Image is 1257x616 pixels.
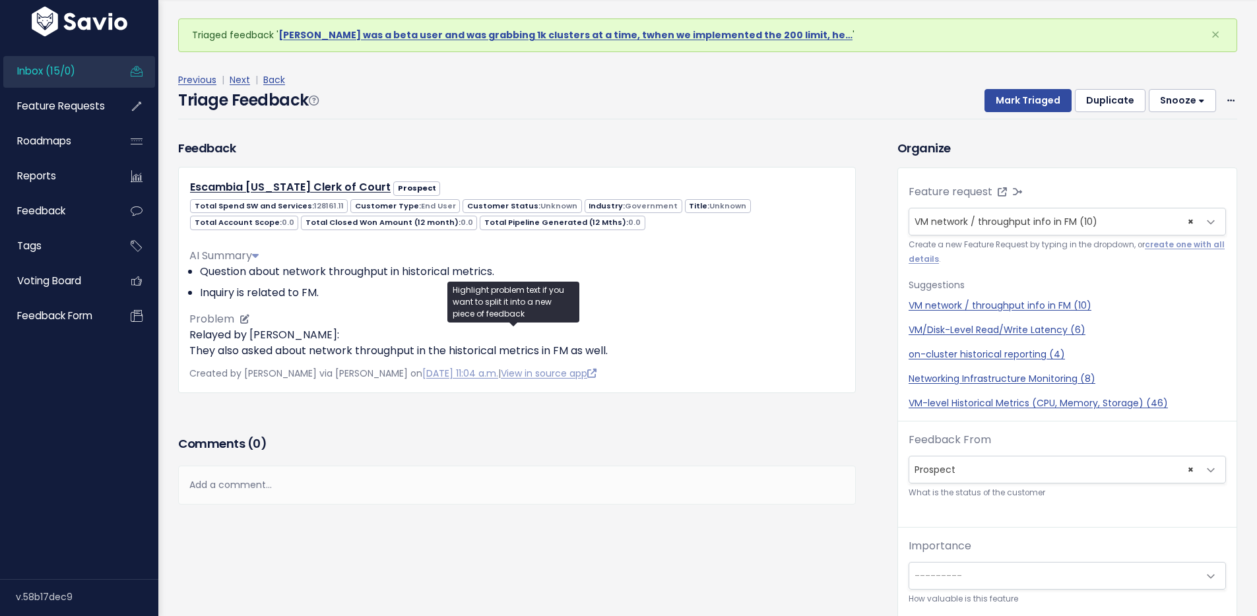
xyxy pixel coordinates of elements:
li: Question about network throughput in historical metrics. [200,264,845,280]
span: | [253,73,261,86]
span: Roadmaps [17,134,71,148]
button: Snooze [1149,89,1216,113]
span: | [219,73,227,86]
a: create one with all details [909,239,1225,264]
h3: Comments ( ) [178,435,856,453]
span: Unknown [540,200,577,211]
span: Title: [685,199,751,213]
p: Suggestions [909,277,1226,293]
span: Unknown [709,200,746,211]
strong: Prospect [398,183,436,193]
span: Total Spend SW and Services: [190,199,348,213]
span: Total Closed Won Amount (12 month): [301,216,477,230]
span: AI Summary [189,248,259,263]
span: Prospect [909,456,1199,483]
h4: Triage Feedback [178,88,318,112]
h3: Organize [897,139,1237,157]
a: Inbox (15/0) [3,56,110,86]
a: Feature Requests [3,91,110,121]
span: Voting Board [17,274,81,288]
div: Add a comment... [178,466,856,505]
span: Feature Requests [17,99,105,113]
span: × [1188,208,1194,235]
button: Duplicate [1075,89,1145,113]
a: VM/Disk-Level Read/Write Latency (6) [909,323,1226,337]
a: Escambia [US_STATE] Clerk of Court [190,179,391,195]
a: Next [230,73,250,86]
span: Feedback form [17,309,92,323]
h3: Feedback [178,139,236,157]
span: Industry: [585,199,682,213]
span: Feedback [17,204,65,218]
a: Voting Board [3,266,110,296]
a: on-cluster historical reporting (4) [909,348,1226,361]
span: 128161.11 [314,200,344,211]
label: Feature request [909,184,992,200]
button: Close [1198,19,1233,51]
a: Roadmaps [3,126,110,156]
small: Create a new Feature Request by typing in the dropdown, or . [909,238,1226,266]
a: View in source app [501,367,596,380]
li: Inquiry is related to FM. [200,285,845,301]
a: Feedback form [3,301,110,331]
a: Tags [3,231,110,261]
a: VM-level Historical Metrics (CPU, Memory, Storage) (46) [909,396,1226,410]
span: Reports [17,169,56,183]
span: × [1211,24,1220,46]
span: Prospect [909,456,1226,483]
span: 0.0 [628,217,641,228]
span: End User [421,200,456,211]
label: Importance [909,538,971,554]
span: 0.0 [282,217,294,228]
a: Feedback [3,196,110,226]
a: [DATE] 11:04 a.m. [422,367,498,380]
span: Created by [PERSON_NAME] via [PERSON_NAME] on | [189,367,596,380]
span: × [1188,456,1194,483]
span: Total Pipeline Generated (12 Mths): [480,216,645,230]
span: Customer Status: [463,199,581,213]
span: VM network / throughput info in FM (10) [915,215,1097,228]
img: logo-white.9d6f32f41409.svg [28,7,131,36]
label: Feedback From [909,432,991,448]
a: Reports [3,161,110,191]
span: Customer Type: [350,199,460,213]
span: 0 [253,435,261,452]
span: Inbox (15/0) [17,64,75,78]
p: Relayed by [PERSON_NAME]: They also asked about network throughput in the historical metrics in F... [189,327,845,359]
span: --------- [915,569,962,582]
button: Mark Triaged [984,89,1072,113]
div: Highlight problem text if you want to split it into a new piece of feedback [447,282,579,323]
span: Tags [17,239,42,253]
div: v.58b17dec9 [16,580,158,614]
span: 0.0 [461,217,473,228]
a: Back [263,73,285,86]
div: Triaged feedback ' ' [178,18,1237,52]
a: Previous [178,73,216,86]
small: How valuable is this feature [909,592,1226,606]
a: VM network / throughput info in FM (10) [909,299,1226,313]
a: [PERSON_NAME] was a beta user and was grabbing 1k clusters at a time, twhen we implemented the 20... [278,28,853,42]
small: What is the status of the customer [909,486,1226,500]
span: Problem [189,311,234,326]
span: Total Account Scope: [190,216,298,230]
a: Networking Infrastructure Monitoring (8) [909,372,1226,386]
span: Government [625,200,678,211]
